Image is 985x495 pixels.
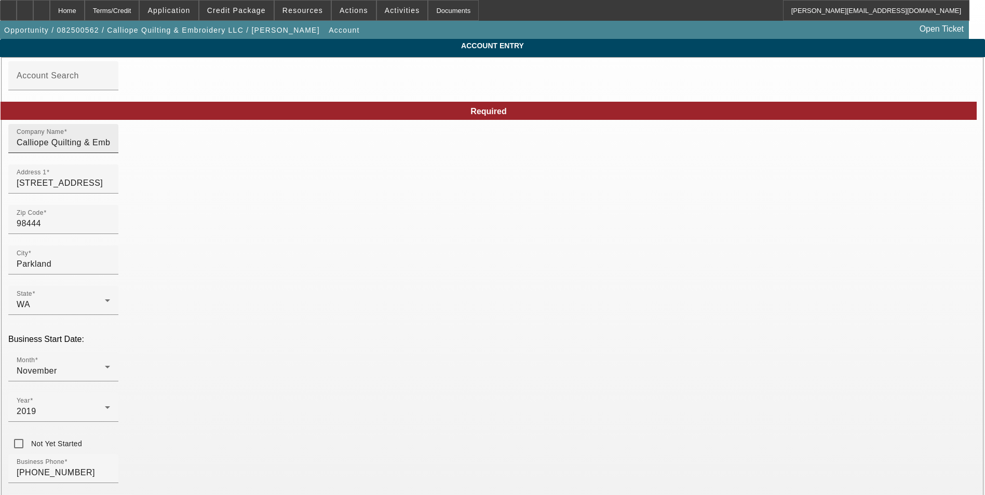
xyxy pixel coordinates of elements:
span: Actions [340,6,368,15]
span: November [17,366,57,375]
span: Activities [385,6,420,15]
mat-label: Year [17,397,30,404]
label: Not Yet Started [29,438,82,449]
span: 2019 [17,407,36,416]
button: Resources [275,1,331,20]
button: Credit Package [199,1,274,20]
button: Account [326,21,362,39]
mat-label: Address 1 [17,169,46,176]
button: Activities [377,1,428,20]
span: Account [329,26,359,34]
a: Open Ticket [915,20,968,38]
span: Account Entry [8,42,977,50]
p: Business Start Date: [8,335,977,344]
mat-label: Month [17,357,35,364]
mat-label: Account Search [17,71,79,80]
mat-label: State [17,291,32,297]
span: Application [147,6,190,15]
mat-label: Business Phone [17,459,64,465]
span: Resources [282,6,323,15]
span: Required [470,107,506,116]
button: Actions [332,1,376,20]
mat-label: City [17,250,28,257]
span: WA [17,300,30,309]
button: Application [140,1,198,20]
span: Credit Package [207,6,266,15]
mat-label: Zip Code [17,210,44,216]
mat-label: Company Name [17,129,64,135]
span: Opportunity / 082500562 / Calliope Quilting & Embroidery LLC / [PERSON_NAME] [4,26,320,34]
